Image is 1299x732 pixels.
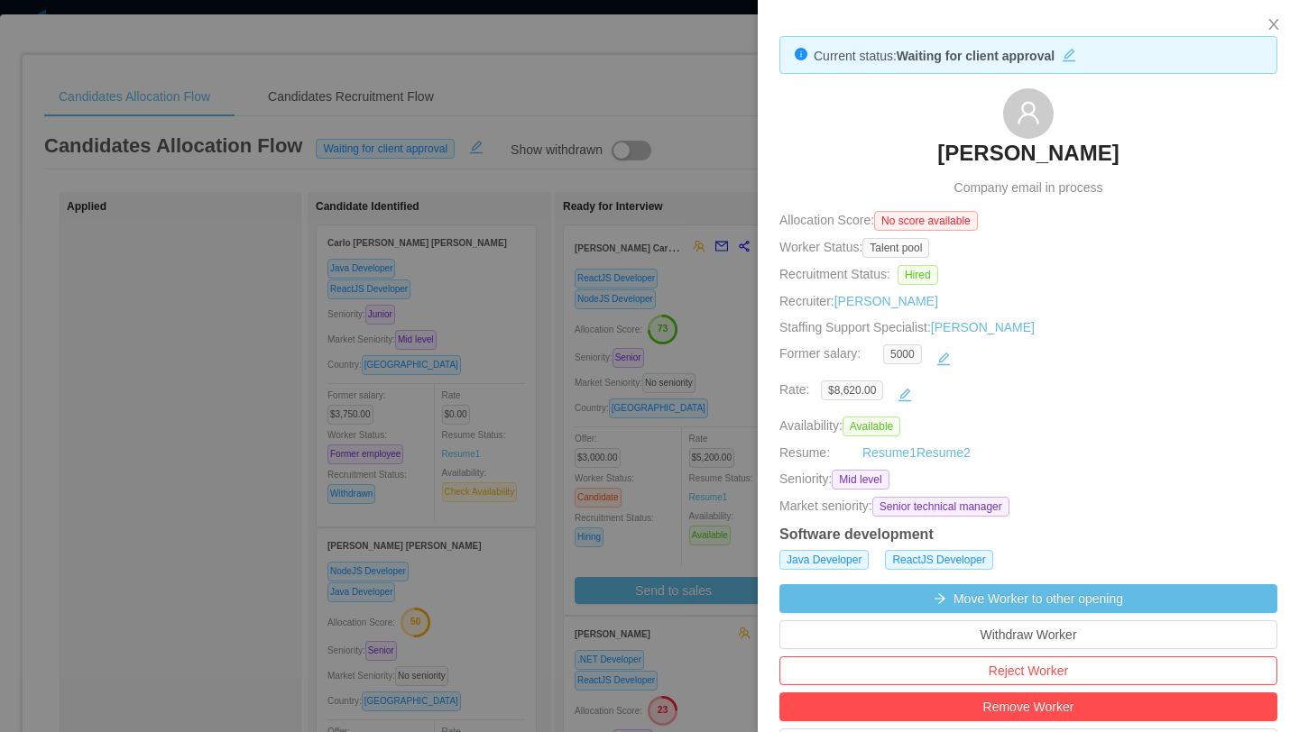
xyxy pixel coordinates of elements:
span: 5000 [883,344,922,364]
span: Available [843,416,900,436]
span: Company email in process [954,178,1103,197]
span: Staffing Support Specialist: [779,320,1035,334]
button: icon: edit [929,344,958,373]
span: Mid level [832,470,889,490]
span: Resume: [779,445,830,460]
button: icon: edit [1055,44,1083,62]
strong: Software development [779,526,934,542]
span: Recruitment Status: [779,267,890,281]
i: icon: close [1267,17,1281,32]
span: Hired [898,265,938,285]
h3: [PERSON_NAME] [937,139,1119,168]
span: Java Developer [779,550,869,570]
a: Resume1 [862,444,917,462]
a: [PERSON_NAME] [937,139,1119,178]
button: Reject Worker [779,656,1277,685]
i: icon: user [1016,100,1041,125]
span: Worker Status: [779,240,862,254]
button: icon: edit [890,380,919,409]
strong: Waiting for client approval [897,49,1055,63]
a: [PERSON_NAME] [931,320,1035,334]
span: Availability: [779,418,907,433]
i: icon: info-circle [795,48,807,60]
span: Senior technical manager [872,497,1009,517]
span: Allocation Score: [779,213,874,227]
a: Resume2 [917,444,971,462]
a: [PERSON_NAME] [834,294,938,308]
span: Seniority: [779,470,832,490]
span: ReactJS Developer [885,550,992,570]
span: Market seniority: [779,497,872,517]
span: Current status: [814,49,897,63]
span: Talent pool [862,238,929,258]
button: Withdraw Worker [779,620,1277,649]
button: Remove Worker [779,692,1277,721]
button: icon: arrow-rightMove Worker to other opening [779,584,1277,613]
span: Recruiter: [779,294,938,308]
span: $8,620.00 [821,380,883,400]
span: No score available [874,211,978,231]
